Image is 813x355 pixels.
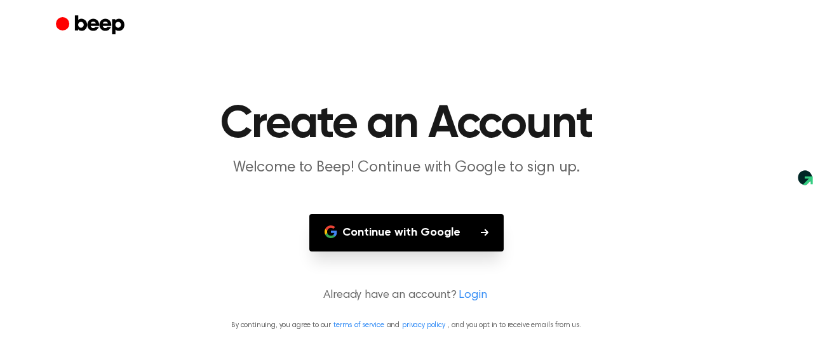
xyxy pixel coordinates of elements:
[459,287,487,304] a: Login
[309,214,504,251] button: Continue with Google
[56,13,128,38] a: Beep
[15,287,798,304] p: Already have an account?
[163,157,650,178] p: Welcome to Beep! Continue with Google to sign up.
[15,319,798,331] p: By continuing, you agree to our and , and you opt in to receive emails from us.
[402,321,445,329] a: privacy policy
[333,321,384,329] a: terms of service
[81,102,732,147] h1: Create an Account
